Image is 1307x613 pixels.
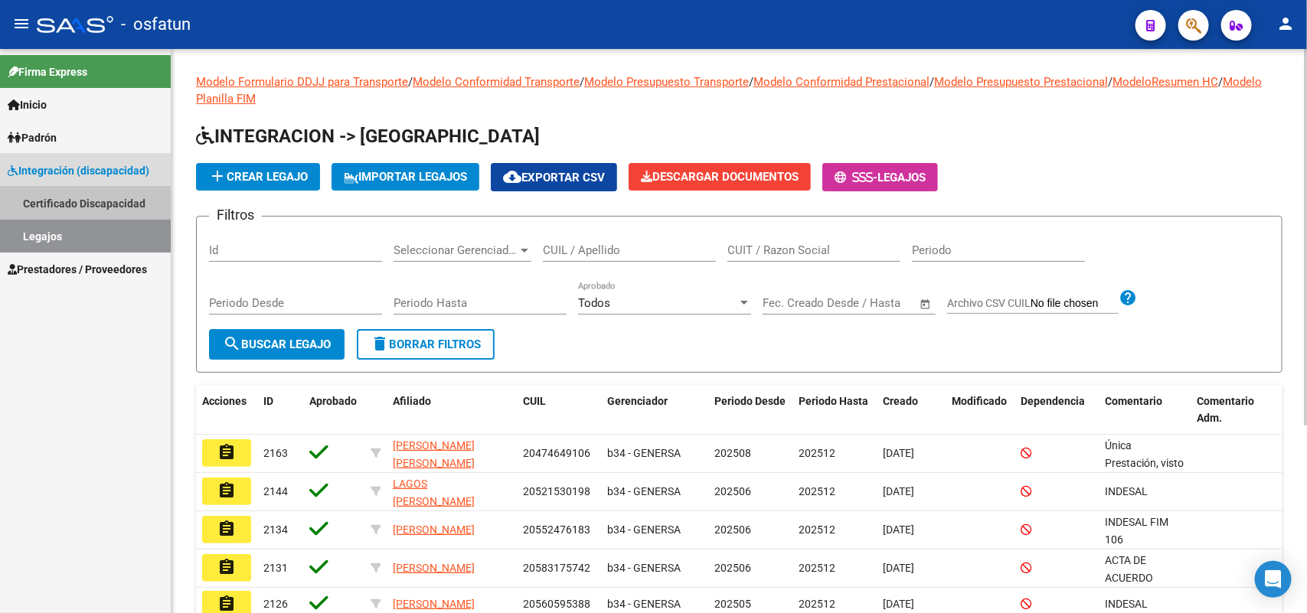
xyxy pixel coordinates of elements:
span: [DATE] [883,523,914,536]
span: Creado [883,395,918,407]
mat-icon: assignment [217,481,236,500]
h3: Filtros [209,204,262,226]
div: Open Intercom Messenger [1255,561,1292,598]
span: Buscar Legajo [223,337,331,351]
span: b34 - GENERSA [607,447,681,459]
span: Acciones [202,395,247,407]
span: INDESAL [1105,598,1148,610]
span: INTEGRACION -> [GEOGRAPHIC_DATA] [196,126,540,147]
span: Legajos [877,171,926,184]
span: [PERSON_NAME] [PERSON_NAME] [393,439,475,469]
a: Modelo Conformidad Transporte [413,75,580,89]
span: 20474649106 [523,447,590,459]
span: b34 - GENERSA [607,562,681,574]
span: 20521530198 [523,485,590,497]
mat-icon: assignment [217,595,236,613]
datatable-header-cell: Periodo Hasta [792,385,877,435]
button: Open calendar [917,295,935,313]
span: 20560595388 [523,598,590,610]
span: 202505 [714,598,751,610]
span: Exportar CSV [503,171,605,184]
a: ModeloResumen HC [1113,75,1218,89]
span: Todos [578,296,610,310]
span: Periodo Hasta [799,395,868,407]
span: IMPORTAR LEGAJOS [344,170,467,184]
span: [PERSON_NAME] [393,523,475,536]
button: Descargar Documentos [629,163,811,191]
span: [DATE] [883,562,914,574]
input: Fecha fin [838,296,913,310]
span: Padrón [8,129,57,146]
span: Integración (discapacidad) [8,162,149,179]
datatable-header-cell: CUIL [517,385,601,435]
span: 2144 [263,485,288,497]
span: ACTA DE ACUERDO [1105,554,1153,584]
span: Afiliado [393,395,431,407]
span: 202512 [799,523,835,536]
span: 2126 [263,598,288,610]
datatable-header-cell: Afiliado [387,385,517,435]
span: INDESAL FIM 106 [1105,516,1168,546]
button: IMPORTAR LEGAJOS [332,163,479,191]
datatable-header-cell: Comentario [1099,385,1191,435]
span: 2131 [263,562,288,574]
span: 20583175742 [523,562,590,574]
a: Modelo Formulario DDJJ para Transporte [196,75,408,89]
span: b34 - GENERSA [607,485,681,497]
a: Modelo Presupuesto Prestacional [934,75,1108,89]
input: Fecha inicio [763,296,825,310]
datatable-header-cell: Acciones [196,385,257,435]
mat-icon: help [1119,289,1137,307]
span: Dependencia [1021,395,1085,407]
span: Prestadores / Proveedores [8,261,147,278]
mat-icon: person [1276,15,1295,33]
span: CUIL [523,395,546,407]
span: Crear Legajo [208,170,308,184]
span: - osfatun [121,8,191,41]
datatable-header-cell: Gerenciador [601,385,708,435]
span: [DATE] [883,598,914,610]
span: LAGOS [PERSON_NAME] [393,478,475,507]
datatable-header-cell: Periodo Desde [708,385,792,435]
mat-icon: cloud_download [503,168,521,186]
span: 202512 [799,598,835,610]
mat-icon: search [223,334,241,353]
span: Borrar Filtros [371,337,481,351]
span: 2134 [263,523,288,536]
span: Descargar Documentos [641,170,799,184]
mat-icon: delete [371,334,389,353]
span: Comentario Adm. [1197,395,1254,425]
span: Única Prestación, visto con Yani [1105,439,1187,504]
span: Gerenciador [607,395,668,407]
span: 202506 [714,485,751,497]
mat-icon: assignment [217,443,236,461]
span: Periodo Desde [714,395,786,407]
span: 202512 [799,447,835,459]
a: Modelo Conformidad Prestacional [753,75,930,89]
span: b34 - GENERSA [607,523,681,536]
span: [PERSON_NAME] [393,598,475,610]
input: Archivo CSV CUIL [1031,297,1119,311]
button: Exportar CSV [491,163,617,191]
span: Aprobado [309,395,357,407]
mat-icon: add [208,167,227,185]
span: INDESAL [1105,485,1148,497]
span: Comentario [1105,395,1162,407]
span: Inicio [8,96,47,113]
span: [PERSON_NAME] [393,562,475,574]
mat-icon: assignment [217,558,236,576]
datatable-header-cell: Modificado [946,385,1015,435]
button: Borrar Filtros [357,329,495,360]
span: 20552476183 [523,523,590,536]
span: [DATE] [883,447,914,459]
span: 202512 [799,562,835,574]
button: Crear Legajo [196,163,320,191]
datatable-header-cell: Aprobado [303,385,364,435]
span: Modificado [952,395,1007,407]
mat-icon: menu [12,15,31,33]
span: ID [263,395,273,407]
span: - [835,171,877,184]
datatable-header-cell: ID [257,385,303,435]
datatable-header-cell: Creado [877,385,946,435]
span: 202506 [714,523,751,536]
